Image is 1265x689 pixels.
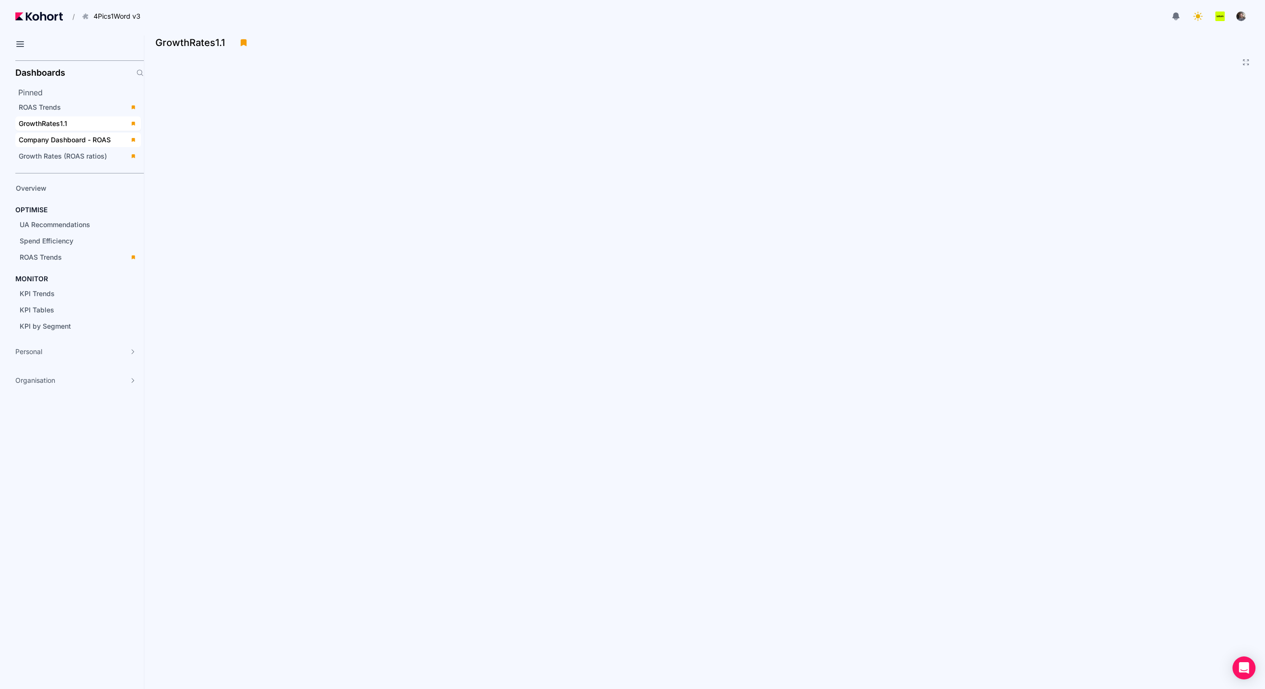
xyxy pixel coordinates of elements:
img: logo_Lotum_Logo_20240521114851236074.png [1215,11,1225,21]
span: 4Pics1Word v3 [94,11,141,21]
span: KPI Trends [20,289,55,298]
span: Overview [16,184,47,192]
a: Overview [12,181,128,195]
h2: Pinned [18,87,144,98]
img: Kohort logo [15,12,63,21]
a: KPI Tables [16,303,128,317]
span: ROAS Trends [19,103,61,111]
button: 4Pics1Word v3 [77,8,151,24]
span: GrowthRates1.1 [19,119,67,127]
h3: GrowthRates1.1 [155,38,231,47]
a: Company Dashboard - ROAS [15,133,141,147]
h2: Dashboards [15,69,65,77]
a: KPI Trends [16,287,128,301]
span: Spend Efficiency [20,237,73,245]
span: KPI by Segment [20,322,71,330]
div: Open Intercom Messenger [1232,656,1255,679]
a: Spend Efficiency [16,234,128,248]
span: Organisation [15,376,55,385]
span: KPI Tables [20,306,54,314]
a: ROAS Trends [15,100,141,115]
a: KPI by Segment [16,319,128,333]
span: UA Recommendations [20,220,90,229]
span: / [65,11,75,22]
h4: MONITOR [15,274,48,284]
h4: OPTIMISE [15,205,47,215]
span: ROAS Trends [20,253,62,261]
span: Company Dashboard - ROAS [19,136,111,144]
button: Fullscreen [1242,58,1250,66]
a: ROAS Trends [16,250,141,264]
span: Personal [15,347,42,356]
a: UA Recommendations [16,218,128,232]
span: Growth Rates (ROAS ratios) [19,152,107,160]
a: GrowthRates1.1 [15,116,141,131]
a: Growth Rates (ROAS ratios) [15,149,141,163]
